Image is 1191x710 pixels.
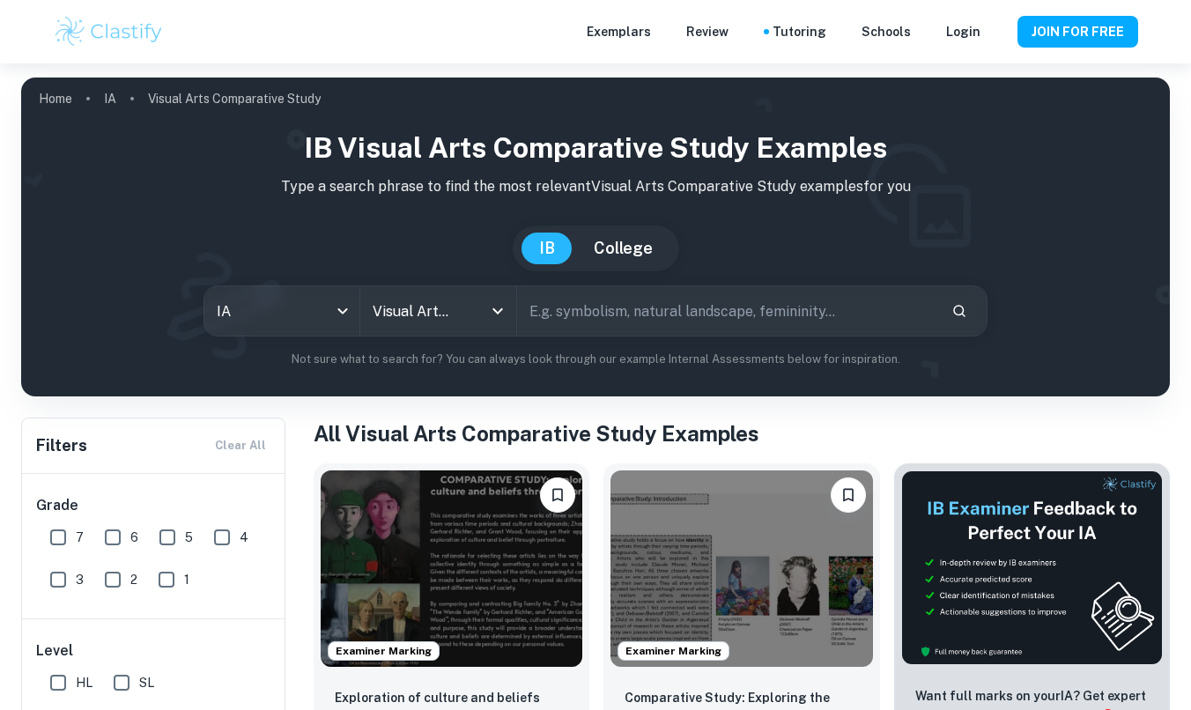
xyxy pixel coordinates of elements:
p: Visual Arts Comparative Study [148,89,321,108]
a: IA [104,86,116,111]
a: Home [39,86,72,111]
img: Thumbnail [901,470,1163,665]
button: Search [944,296,974,326]
button: Help and Feedback [995,27,1003,36]
h6: Filters [36,433,87,458]
span: 3 [76,570,84,589]
img: Clastify logo [53,14,165,49]
span: 1 [184,570,189,589]
input: E.g. symbolism, natural landscape, femininity... [517,286,937,336]
a: Tutoring [773,22,826,41]
span: 5 [185,528,193,547]
a: Schools [862,22,911,41]
p: Review [686,22,729,41]
h6: Grade [36,495,272,516]
p: Not sure what to search for? You can always look through our example Internal Assessments below f... [35,351,1156,368]
button: IB [522,233,573,264]
h1: IB Visual Arts Comparative Study examples [35,127,1156,169]
span: 7 [76,528,84,547]
img: profile cover [21,78,1170,396]
h1: All Visual Arts Comparative Study Examples [314,418,1170,449]
span: Examiner Marking [329,643,439,659]
img: Visual Arts Comparative Study IA example thumbnail: Exploration of culture and beliefs throu [321,470,582,667]
span: 6 [130,528,138,547]
span: Examiner Marking [618,643,729,659]
div: IA [204,286,360,336]
button: Open [485,299,510,323]
span: SL [139,673,154,692]
span: 2 [130,570,137,589]
p: Type a search phrase to find the most relevant Visual Arts Comparative Study examples for you [35,176,1156,197]
button: Please log in to bookmark exemplars [540,477,575,513]
a: Login [946,22,980,41]
img: Visual Arts Comparative Study IA example thumbnail: Comparative Study: Exploring the concept [610,470,872,667]
span: 4 [240,528,248,547]
button: College [576,233,670,264]
button: Please log in to bookmark exemplars [831,477,866,513]
button: JOIN FOR FREE [1017,16,1138,48]
span: HL [76,673,92,692]
h6: Level [36,640,272,662]
p: Exemplars [587,22,651,41]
